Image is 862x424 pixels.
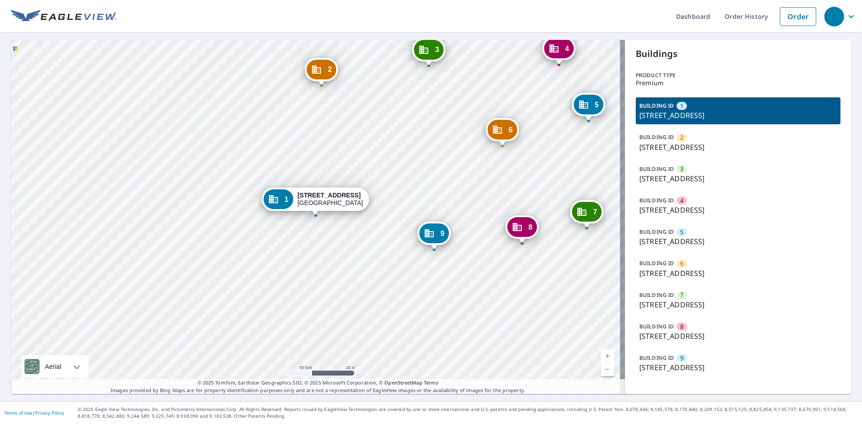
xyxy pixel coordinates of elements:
[639,197,674,204] p: BUILDING ID
[639,354,674,362] p: BUILDING ID
[680,165,683,173] span: 3
[680,323,683,331] span: 8
[440,230,444,237] span: 9
[636,71,840,79] p: Product type
[528,224,532,231] span: 8
[780,7,816,26] a: Order
[424,379,439,386] a: Terms
[4,410,32,416] a: Terms of Use
[572,93,605,121] div: Dropped pin, building 5, Commercial property, 500 Lexington Ct Largo, FL 33771
[601,363,614,376] a: Kasalukuyang Antas 19, Mag-zoom Out
[22,355,88,378] div: Aerial
[680,228,683,236] span: 5
[639,236,837,247] p: [STREET_ADDRESS]
[285,196,289,203] span: 1
[78,406,858,420] p: © 2025 Eagle View Technologies, Inc. and Pictometry International Corp. All Rights Reserved. Repo...
[11,379,625,394] p: Images provided by Bing Maps are for property identification purposes only and are not a represen...
[570,200,603,228] div: Dropped pin, building 7, Commercial property, 400 Lexington Ct Largo, FL 33771
[639,205,837,215] p: [STREET_ADDRESS]
[509,127,513,133] span: 6
[639,362,837,373] p: [STREET_ADDRESS]
[680,133,683,142] span: 2
[305,58,338,86] div: Dropped pin, building 2, Commercial property, 1000 Lexington Ct Largo, FL 33771
[636,79,840,87] p: Premium
[639,259,674,267] p: BUILDING ID
[680,102,683,110] span: 1
[198,379,439,387] span: © 2025 TomTom, Earthstar Geographics SIO, © 2025 Microsoft Corporation, ©
[639,142,837,153] p: [STREET_ADDRESS]
[601,349,614,363] a: Kasalukuyang Antas 19, Mag-zoom In
[35,410,64,416] a: Privacy Policy
[639,173,837,184] p: [STREET_ADDRESS]
[639,133,674,141] p: BUILDING ID
[593,209,597,215] span: 7
[594,101,598,108] span: 5
[565,45,569,52] span: 4
[680,259,683,268] span: 6
[262,188,369,215] div: Dropped pin, building 1, Commercial property, 100 Lexington Ct Largo, FL 33771
[42,355,64,378] div: Aerial
[639,323,674,330] p: BUILDING ID
[639,299,837,310] p: [STREET_ADDRESS]
[639,291,674,299] p: BUILDING ID
[680,197,683,205] span: 4
[636,47,840,61] p: Buildings
[418,222,451,249] div: Dropped pin, building 9, Commercial property, 300 Lexington Ct Largo, FL 33771
[542,37,575,65] div: Dropped pin, building 4, Commercial property, 700 Lexington Ct Largo, FL 33771
[486,118,519,146] div: Dropped pin, building 6, Commercial property, 600 Lexington Ct Largo, FL 33771
[328,66,332,73] span: 2
[639,165,674,173] p: BUILDING ID
[639,102,674,109] p: BUILDING ID
[680,354,683,363] span: 9
[680,291,683,299] span: 7
[298,192,363,207] div: [GEOGRAPHIC_DATA]
[435,46,439,53] span: 3
[639,268,837,279] p: [STREET_ADDRESS]
[639,331,837,341] p: [STREET_ADDRESS]
[298,192,361,199] strong: [STREET_ADDRESS]
[11,10,117,23] img: EV Logo
[639,110,837,121] p: [STREET_ADDRESS]
[506,215,539,243] div: Dropped pin, building 8, Commercial property, 400 Lexington Ct Largo, FL 33771
[4,410,64,415] p: |
[384,379,422,386] a: OpenStreetMap
[639,228,674,236] p: BUILDING ID
[412,38,445,66] div: Dropped pin, building 3, Commercial property, 900 Lexington Ct Largo, FL 33771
